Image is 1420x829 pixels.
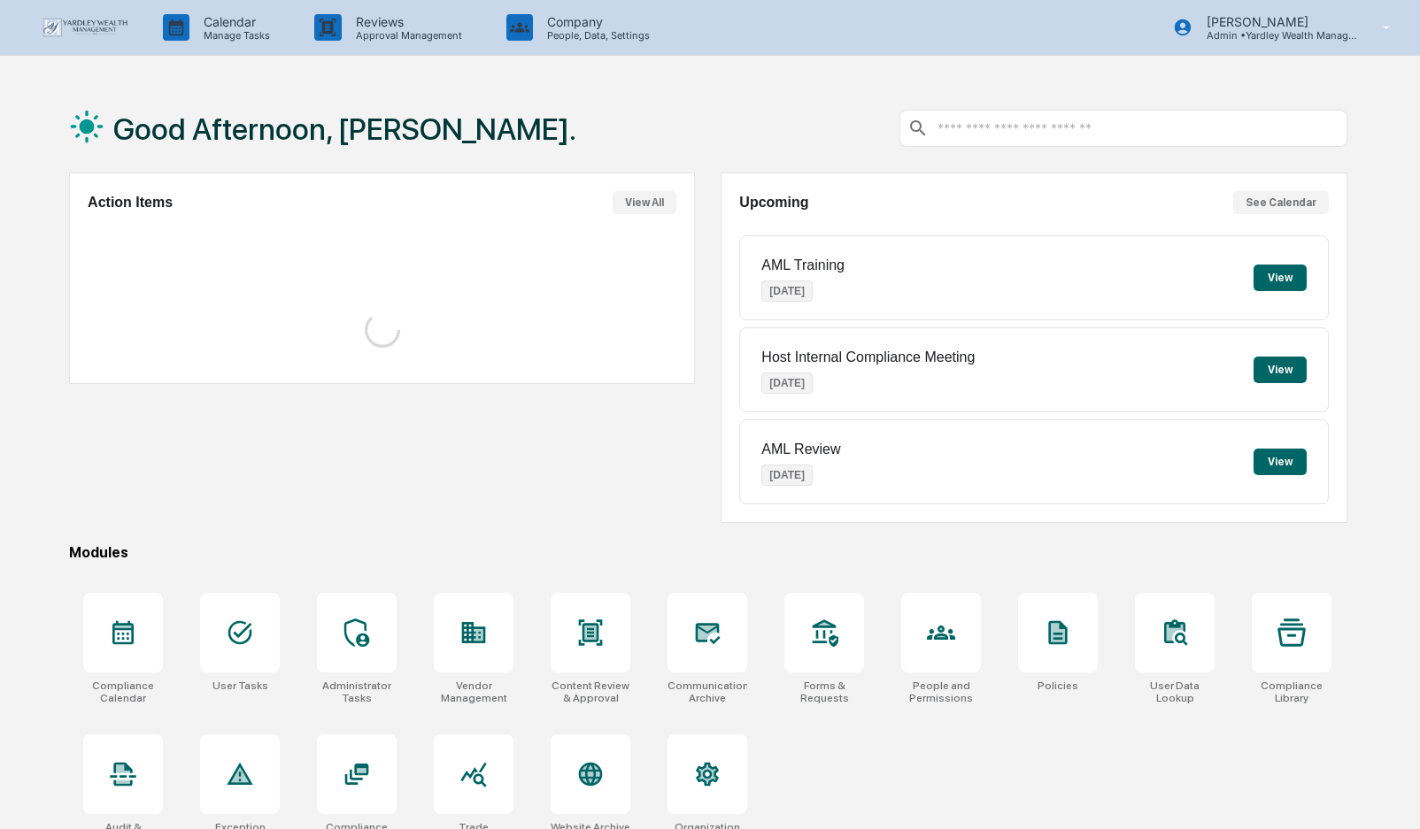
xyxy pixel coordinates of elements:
[189,29,279,42] p: Manage Tasks
[88,195,173,211] h2: Action Items
[83,679,163,704] div: Compliance Calendar
[113,111,576,147] h1: Good Afternoon, [PERSON_NAME].
[317,679,397,704] div: Administrator Tasks
[761,441,840,457] p: AML Review
[761,372,813,394] p: [DATE]
[1192,29,1357,42] p: Admin • Yardley Wealth Management
[761,280,813,302] p: [DATE]
[533,14,659,29] p: Company
[784,679,864,704] div: Forms & Requests
[434,679,513,704] div: Vendor Management
[1233,191,1329,214] button: See Calendar
[189,14,279,29] p: Calendar
[613,191,676,214] button: View All
[1038,679,1078,692] div: Policies
[1254,265,1307,291] button: View
[533,29,659,42] p: People, Data, Settings
[761,464,813,486] p: [DATE]
[1254,357,1307,383] button: View
[342,14,471,29] p: Reviews
[1192,14,1357,29] p: [PERSON_NAME]
[42,18,127,37] img: logo
[1135,679,1215,704] div: User Data Lookup
[551,679,630,704] div: Content Review & Approval
[212,679,268,692] div: User Tasks
[342,29,471,42] p: Approval Management
[761,349,975,365] p: Host Internal Compliance Meeting
[739,195,808,211] h2: Upcoming
[901,679,981,704] div: People and Permissions
[69,544,1347,561] div: Modules
[1254,449,1307,475] button: View
[1252,679,1331,704] div: Compliance Library
[668,679,747,704] div: Communications Archive
[761,257,845,273] p: AML Training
